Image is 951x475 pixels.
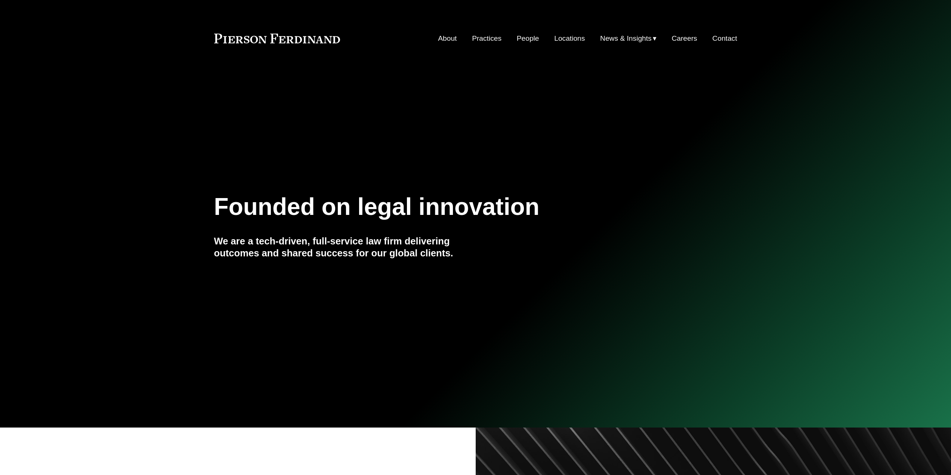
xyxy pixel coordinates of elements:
[712,31,737,46] a: Contact
[472,31,501,46] a: Practices
[600,31,657,46] a: folder dropdown
[517,31,539,46] a: People
[600,32,652,45] span: News & Insights
[554,31,585,46] a: Locations
[214,193,650,220] h1: Founded on legal innovation
[438,31,457,46] a: About
[671,31,697,46] a: Careers
[214,235,476,259] h4: We are a tech-driven, full-service law firm delivering outcomes and shared success for our global...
